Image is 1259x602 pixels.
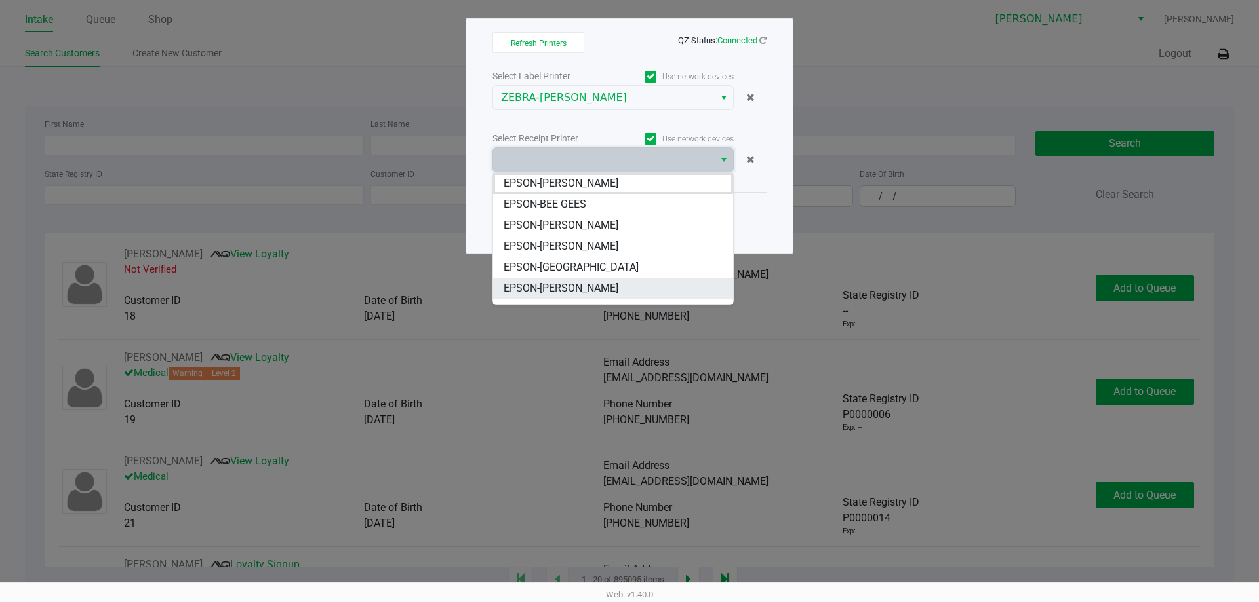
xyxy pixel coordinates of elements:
[504,217,618,233] span: EPSON-[PERSON_NAME]
[492,69,613,83] div: Select Label Printer
[678,35,767,45] span: QZ Status:
[714,86,733,109] button: Select
[504,197,586,212] span: EPSON-BEE GEES
[714,148,733,172] button: Select
[613,71,734,83] label: Use network devices
[492,132,613,145] div: Select Receipt Printer
[504,238,618,254] span: EPSON-[PERSON_NAME]
[511,39,567,48] span: Refresh Printers
[504,280,618,296] span: EPSON-[PERSON_NAME]
[492,32,584,53] button: Refresh Printers
[504,301,618,317] span: EPSON-[PERSON_NAME]
[504,176,618,191] span: EPSON-[PERSON_NAME]
[501,90,706,105] span: ZEBRA-[PERSON_NAME]
[504,259,639,275] span: EPSON-[GEOGRAPHIC_DATA]
[717,35,757,45] span: Connected
[606,590,653,599] span: Web: v1.40.0
[613,133,734,145] label: Use network devices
